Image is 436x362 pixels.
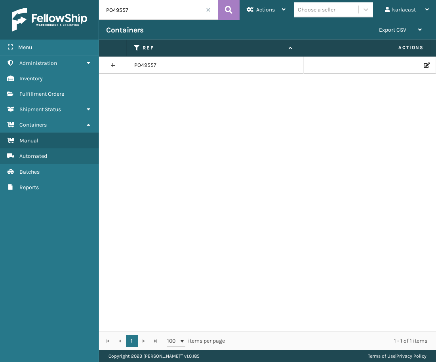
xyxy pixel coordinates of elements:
h3: Containers [106,25,143,35]
label: Ref [143,44,285,51]
span: Inventory [19,75,43,82]
span: Automated [19,153,47,159]
span: Reports [19,184,39,191]
span: Actions [303,41,428,54]
span: Actions [256,6,275,13]
span: Menu [18,44,32,51]
div: Choose a seller [298,6,335,14]
span: Administration [19,60,57,66]
img: logo [12,8,87,32]
a: Privacy Policy [396,353,426,359]
div: 1 - 1 of 1 items [236,337,427,345]
a: Terms of Use [368,353,395,359]
p: Copyright 2023 [PERSON_NAME]™ v 1.0.185 [109,350,200,362]
i: Edit [424,63,428,68]
a: PO49557 [134,61,156,69]
span: Batches [19,169,40,175]
span: Shipment Status [19,106,61,113]
span: items per page [167,335,225,347]
span: Export CSV [379,27,406,33]
span: Fulfillment Orders [19,91,64,97]
div: | [368,350,426,362]
span: Containers [19,121,47,128]
span: 100 [167,337,179,345]
a: 1 [126,335,138,347]
span: Manual [19,137,38,144]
